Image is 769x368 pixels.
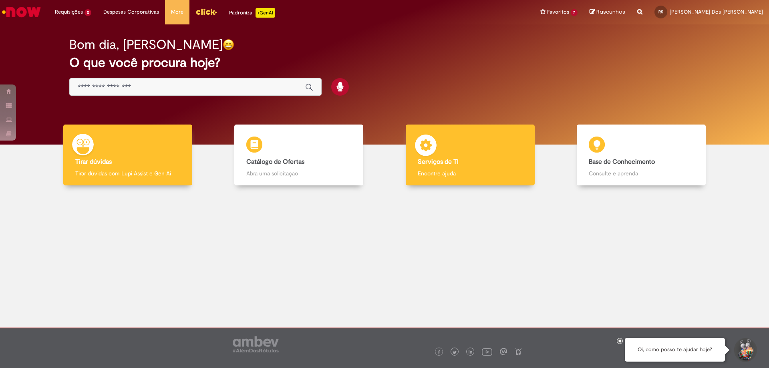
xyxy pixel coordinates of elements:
b: Catálogo de Ofertas [246,158,304,166]
a: Serviços de TI Encontre ajuda [384,125,556,186]
span: RS [658,9,663,14]
span: 7 [571,9,578,16]
img: logo_footer_linkedin.png [469,350,473,355]
p: Abra uma solicitação [246,169,351,177]
p: Consulte e aprenda [589,169,694,177]
img: logo_footer_naosei.png [515,348,522,355]
span: Despesas Corporativas [103,8,159,16]
a: Base de Conhecimento Consulte e aprenda [556,125,727,186]
h2: Bom dia, [PERSON_NAME] [69,38,223,52]
img: logo_footer_ambev_rotulo_gray.png [233,336,279,352]
span: [PERSON_NAME] Dos [PERSON_NAME] [670,8,763,15]
span: Rascunhos [596,8,625,16]
span: Requisições [55,8,83,16]
img: ServiceNow [1,4,42,20]
img: click_logo_yellow_360x200.png [195,6,217,18]
p: +GenAi [256,8,275,18]
span: More [171,8,183,16]
b: Tirar dúvidas [75,158,112,166]
div: Oi, como posso te ajudar hoje? [625,338,725,362]
div: Padroniza [229,8,275,18]
img: logo_footer_workplace.png [500,348,507,355]
b: Serviços de TI [418,158,459,166]
img: happy-face.png [223,39,234,50]
button: Iniciar Conversa de Suporte [733,338,757,362]
img: logo_footer_twitter.png [453,350,457,354]
a: Tirar dúvidas Tirar dúvidas com Lupi Assist e Gen Ai [42,125,213,186]
p: Encontre ajuda [418,169,523,177]
h2: O que você procura hoje? [69,56,700,70]
a: Catálogo de Ofertas Abra uma solicitação [213,125,385,186]
span: Favoritos [547,8,569,16]
img: logo_footer_youtube.png [482,346,492,357]
img: logo_footer_facebook.png [437,350,441,354]
span: 2 [85,9,91,16]
b: Base de Conhecimento [589,158,655,166]
p: Tirar dúvidas com Lupi Assist e Gen Ai [75,169,180,177]
a: Rascunhos [590,8,625,16]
